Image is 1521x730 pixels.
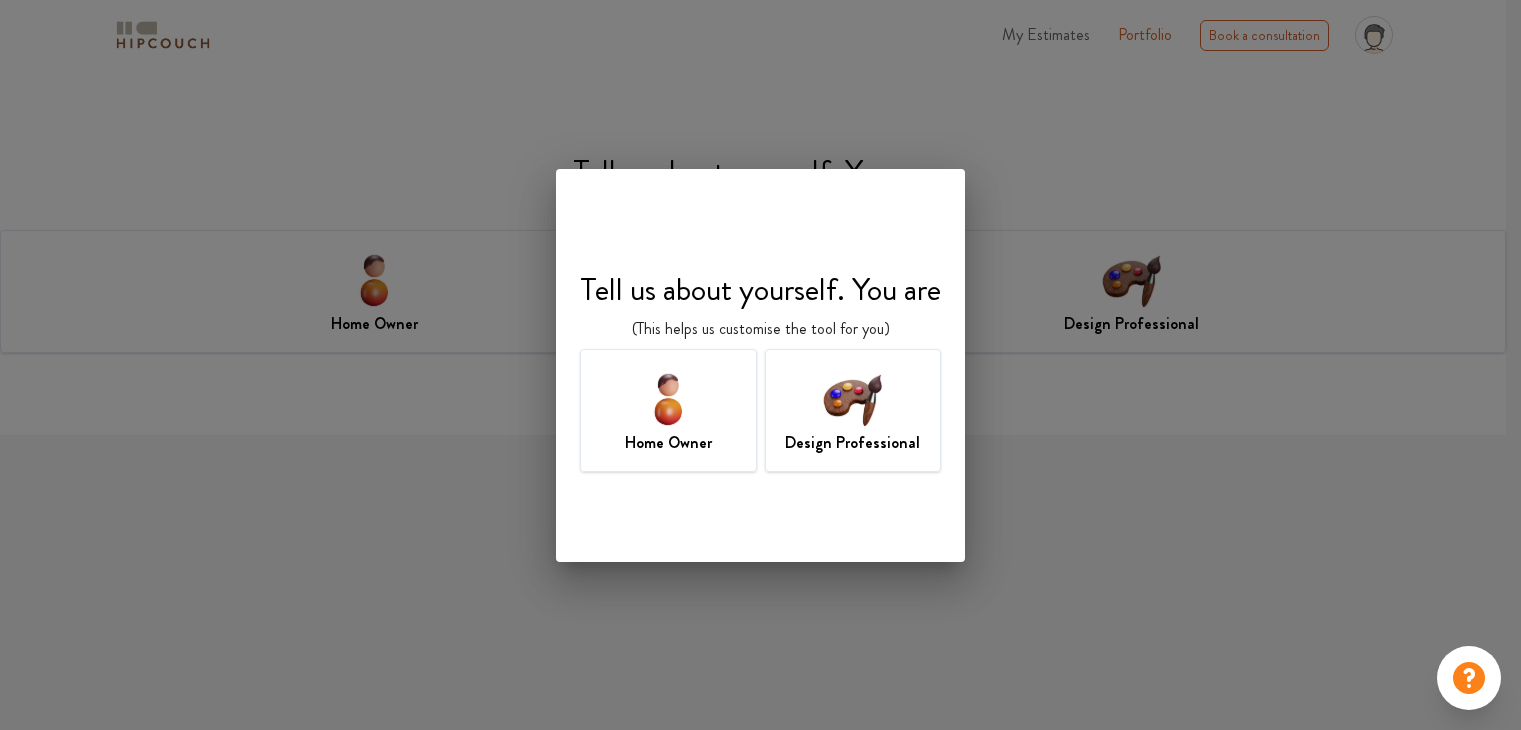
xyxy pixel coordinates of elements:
[785,431,920,455] h7: Design Professional
[580,270,941,308] h4: Tell us about yourself. You are
[820,366,885,431] img: designer-icon
[625,431,712,455] h7: Home Owner
[636,366,701,431] img: home-owner-icon
[632,317,890,341] p: (This helps us customise the tool for you)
